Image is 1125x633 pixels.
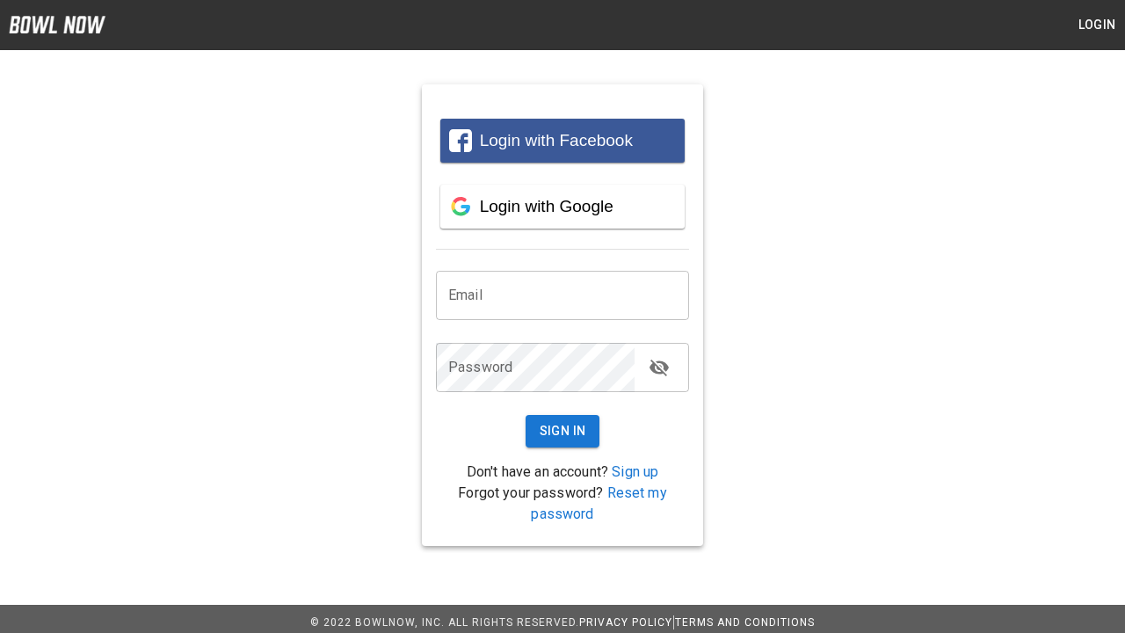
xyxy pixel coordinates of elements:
[675,616,815,629] a: Terms and Conditions
[1069,9,1125,41] button: Login
[440,119,685,163] button: Login with Facebook
[9,16,105,33] img: logo
[531,484,666,522] a: Reset my password
[480,131,633,149] span: Login with Facebook
[579,616,672,629] a: Privacy Policy
[480,197,613,215] span: Login with Google
[436,462,689,483] p: Don't have an account?
[526,415,600,447] button: Sign In
[642,350,677,385] button: toggle password visibility
[612,463,658,480] a: Sign up
[440,185,685,229] button: Login with Google
[436,483,689,525] p: Forgot your password?
[310,616,579,629] span: © 2022 BowlNow, Inc. All Rights Reserved.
